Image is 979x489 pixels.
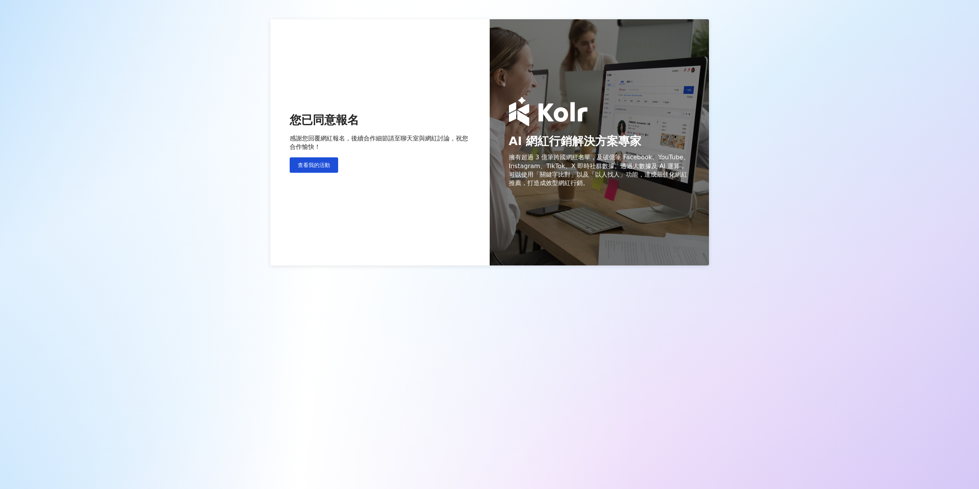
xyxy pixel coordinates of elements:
p: 您已同意報名 [290,112,359,128]
span: AI 網紅行銷解決方案專家 [509,135,690,147]
p: 感謝您回覆網紅報名，後續合作細節請至聊天室與網紅討論，祝您合作愉快！ [290,134,470,151]
span: 擁有超過 3 億筆跨國網紅名單，及破億筆 Facebook、YouTube、Instagram、TikTok、X 即時社群數據。透過大數據及 AI 運算，可以使用「關鍵字比對」以及「以人找人」功... [509,153,690,188]
span: 查看我的活動 [298,162,330,168]
button: 查看我的活動 [290,157,338,173]
img: Kolr [509,97,587,126]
